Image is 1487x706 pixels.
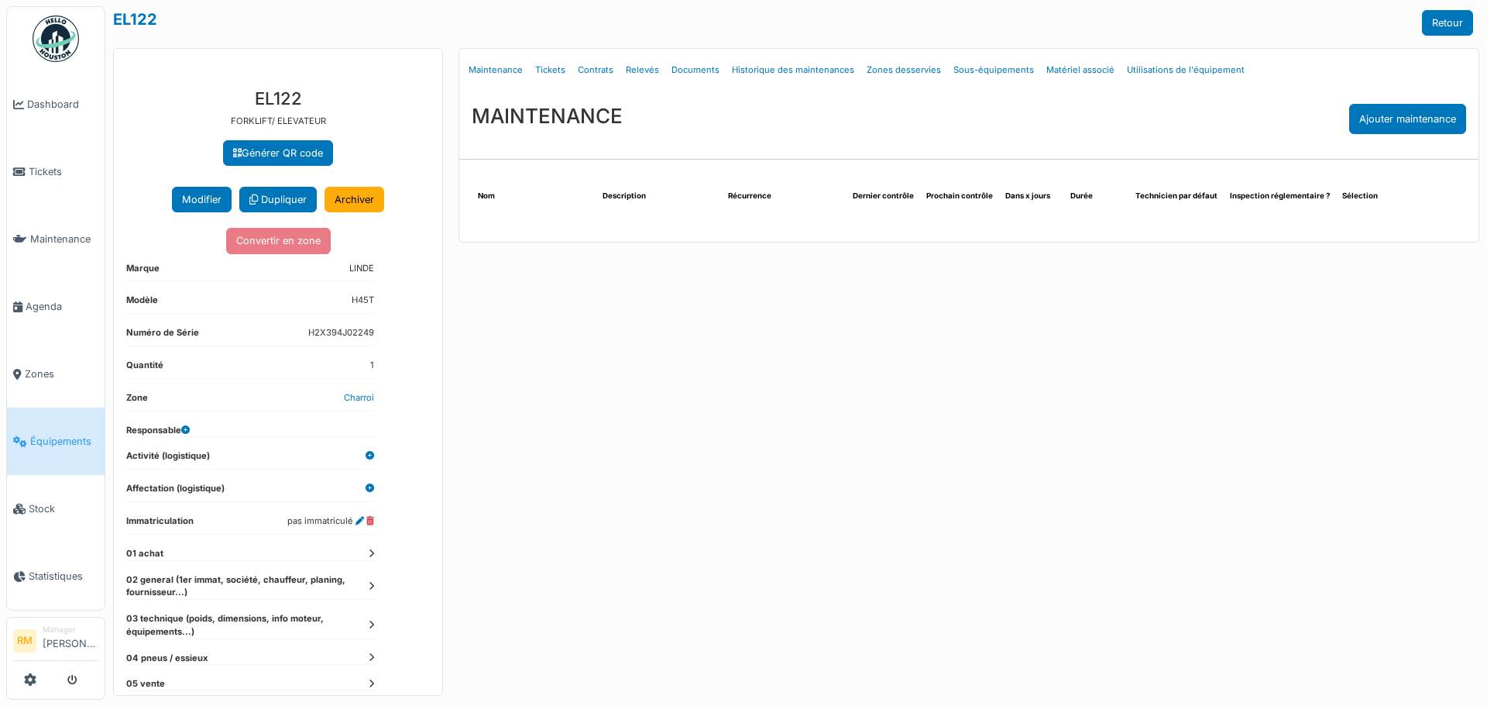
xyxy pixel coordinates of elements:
[126,515,194,534] dt: Immatriculation
[126,359,163,378] dt: Quantité
[352,294,374,307] dd: H45T
[29,569,98,584] span: Statistiques
[7,205,105,273] a: Maintenance
[7,475,105,542] a: Stock
[126,391,148,411] dt: Zone
[26,299,98,314] span: Agenda
[1336,184,1401,208] th: Sélection
[29,164,98,179] span: Tickets
[126,115,430,128] p: FORKLIFT/ ELEVATEUR
[27,97,98,112] span: Dashboard
[847,184,920,208] th: Dernier contrôle
[126,547,374,560] dt: 01 achat
[126,262,160,281] dt: Marque
[665,52,726,88] a: Documents
[33,15,79,62] img: Badge_color-CXgf-gQk.svg
[620,52,665,88] a: Relevés
[462,52,529,88] a: Maintenance
[7,340,105,408] a: Zones
[1422,10,1473,36] a: Retour
[920,184,999,208] th: Prochain contrôle
[126,294,158,313] dt: Modèle
[722,184,847,208] th: Récurrence
[325,187,384,212] a: Archiver
[43,624,98,635] div: Manager
[529,52,572,88] a: Tickets
[172,187,232,212] button: Modifier
[25,367,98,381] span: Zones
[13,624,98,661] a: RM Manager[PERSON_NAME]
[472,184,596,208] th: Nom
[7,138,105,205] a: Tickets
[126,88,430,108] h3: EL122
[1064,184,1129,208] th: Durée
[1040,52,1121,88] a: Matériel associé
[239,187,317,212] a: Dupliquer
[287,515,374,528] dd: pas immatriculé
[126,326,199,346] dt: Numéro de Série
[349,262,374,275] dd: LINDE
[126,424,190,437] dt: Responsable
[7,542,105,610] a: Statistiques
[370,359,374,372] dd: 1
[126,652,374,665] dt: 04 pneus / essieux
[596,184,721,208] th: Description
[472,104,623,128] h3: MAINTENANCE
[1129,184,1224,208] th: Technicien par défaut
[308,326,374,339] dd: H2X394J02249
[126,677,374,691] dt: 05 vente
[126,612,374,639] dt: 03 technique (poids, dimensions, info moteur, équipements...)
[999,184,1064,208] th: Dans x jours
[947,52,1040,88] a: Sous-équipements
[43,624,98,657] li: [PERSON_NAME]
[30,232,98,246] span: Maintenance
[126,449,210,469] dt: Activité (logistique)
[572,52,620,88] a: Contrats
[113,10,157,29] a: EL122
[860,52,947,88] a: Zones desservies
[30,434,98,449] span: Équipements
[7,71,105,138] a: Dashboard
[223,140,333,166] a: Générer QR code
[726,52,860,88] a: Historique des maintenances
[7,273,105,340] a: Agenda
[126,482,225,501] dt: Affectation (logistique)
[7,408,105,475] a: Équipements
[13,629,36,653] li: RM
[1349,104,1466,134] div: Ajouter maintenance
[1121,52,1251,88] a: Utilisations de l'équipement
[344,392,374,403] a: Charroi
[126,573,374,600] dt: 02 general (1er immat, société, chauffeur, planing, fournisseur...)
[1224,184,1336,208] th: Inspection réglementaire ?
[29,501,98,516] span: Stock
